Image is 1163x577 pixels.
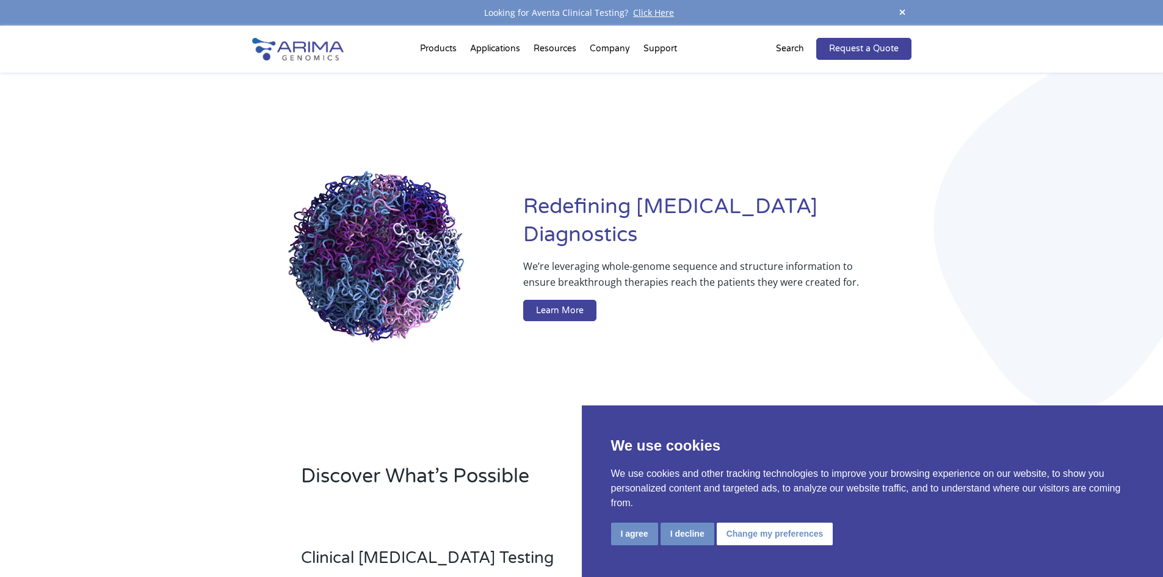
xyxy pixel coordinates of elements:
[661,523,714,545] button: I decline
[717,523,833,545] button: Change my preferences
[523,193,911,258] h1: Redefining [MEDICAL_DATA] Diagnostics
[776,41,804,57] p: Search
[301,463,737,499] h2: Discover What’s Possible
[252,38,344,60] img: Arima-Genomics-logo
[611,523,658,545] button: I agree
[816,38,911,60] a: Request a Quote
[611,466,1134,510] p: We use cookies and other tracking technologies to improve your browsing experience on our website...
[611,435,1134,457] p: We use cookies
[252,5,911,21] div: Looking for Aventa Clinical Testing?
[523,258,862,300] p: We’re leveraging whole-genome sequence and structure information to ensure breakthrough therapies...
[301,548,633,577] h3: Clinical [MEDICAL_DATA] Testing
[628,7,679,18] a: Click Here
[523,300,596,322] a: Learn More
